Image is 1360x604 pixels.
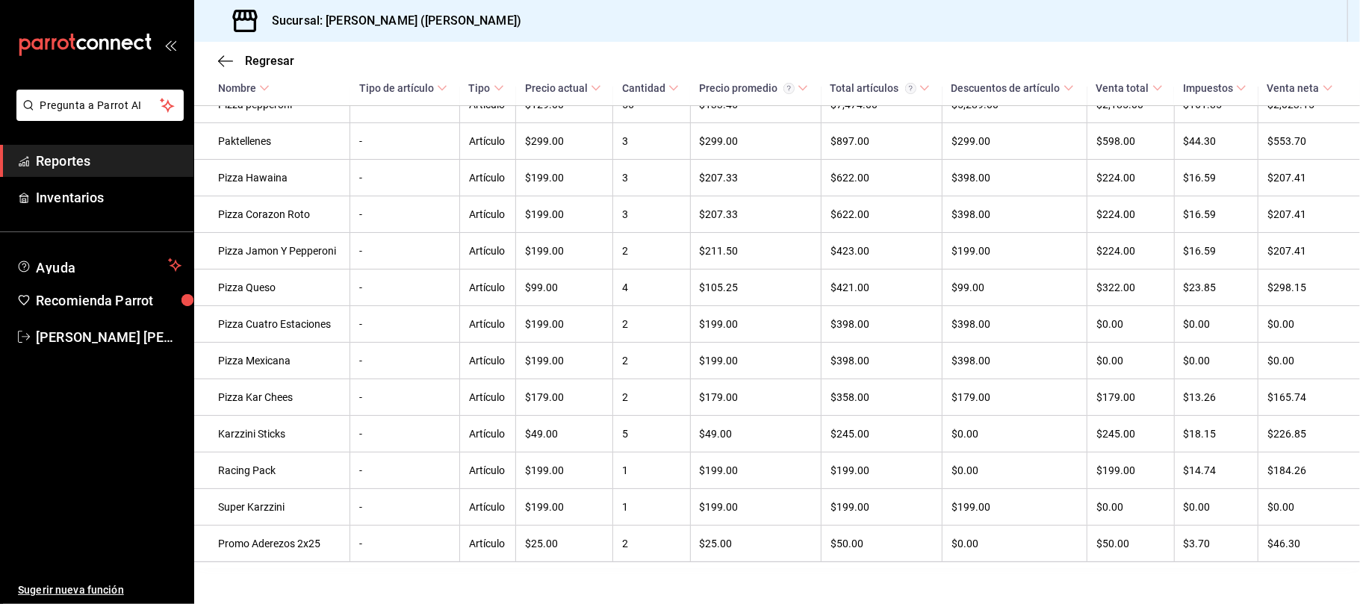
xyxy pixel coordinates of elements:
[460,270,516,306] td: Artículo
[516,196,613,233] td: $199.00
[822,526,943,562] td: $50.00
[36,290,181,311] span: Recomienda Parrot
[1258,270,1360,306] td: $298.15
[350,343,460,379] td: -
[822,123,943,160] td: $897.00
[245,54,294,68] span: Regresar
[613,196,690,233] td: 3
[350,196,460,233] td: -
[622,82,679,94] span: Cantidad
[1174,526,1258,562] td: $3.70
[1087,526,1175,562] td: $50.00
[1087,343,1175,379] td: $0.00
[460,452,516,489] td: Artículo
[516,270,613,306] td: $99.00
[690,526,821,562] td: $25.00
[194,123,350,160] td: Paktellenes
[1087,416,1175,452] td: $245.00
[460,160,516,196] td: Artículo
[194,270,350,306] td: Pizza Queso
[460,123,516,160] td: Artículo
[1258,379,1360,416] td: $165.74
[943,123,1087,160] td: $299.00
[359,82,447,94] span: Tipo de artículo
[613,416,690,452] td: 5
[350,233,460,270] td: -
[460,416,516,452] td: Artículo
[10,108,184,124] a: Pregunta a Parrot AI
[260,12,521,30] h3: Sucursal: [PERSON_NAME] ([PERSON_NAME])
[350,489,460,526] td: -
[350,123,460,160] td: -
[690,196,821,233] td: $207.33
[1183,82,1233,94] div: Impuestos
[613,160,690,196] td: 3
[1174,160,1258,196] td: $16.59
[822,416,943,452] td: $245.00
[622,82,665,94] div: Cantidad
[690,306,821,343] td: $199.00
[460,306,516,343] td: Artículo
[1174,270,1258,306] td: $23.85
[822,452,943,489] td: $199.00
[460,526,516,562] td: Artículo
[1174,123,1258,160] td: $44.30
[469,82,491,94] div: Tipo
[1174,379,1258,416] td: $13.26
[943,160,1087,196] td: $398.00
[1258,233,1360,270] td: $207.41
[469,82,504,94] span: Tipo
[1267,82,1320,94] div: Venta neta
[822,196,943,233] td: $622.00
[690,123,821,160] td: $299.00
[350,526,460,562] td: -
[194,526,350,562] td: Promo Aderezos 2x25
[822,160,943,196] td: $622.00
[36,187,181,208] span: Inventarios
[822,489,943,526] td: $199.00
[516,526,613,562] td: $25.00
[613,123,690,160] td: 3
[194,196,350,233] td: Pizza Corazon Roto
[1183,82,1246,94] span: Impuestos
[350,416,460,452] td: -
[943,343,1087,379] td: $398.00
[1174,452,1258,489] td: $14.74
[194,343,350,379] td: Pizza Mexicana
[1258,196,1360,233] td: $207.41
[1087,306,1175,343] td: $0.00
[699,82,808,94] span: Precio promedio
[194,306,350,343] td: Pizza Cuatro Estaciones
[951,82,1074,94] span: Descuentos de artículo
[460,233,516,270] td: Artículo
[36,327,181,347] span: [PERSON_NAME] [PERSON_NAME] [PERSON_NAME]
[1087,123,1175,160] td: $598.00
[943,489,1087,526] td: $199.00
[194,489,350,526] td: Super Karzzini
[1087,160,1175,196] td: $224.00
[1258,343,1360,379] td: $0.00
[690,416,821,452] td: $49.00
[822,270,943,306] td: $421.00
[613,489,690,526] td: 1
[943,233,1087,270] td: $199.00
[516,233,613,270] td: $199.00
[194,160,350,196] td: Pizza Hawaina
[1096,82,1163,94] span: Venta total
[613,306,690,343] td: 2
[164,39,176,51] button: open_drawer_menu
[613,233,690,270] td: 2
[194,233,350,270] td: Pizza Jamon Y Pepperoni
[613,343,690,379] td: 2
[460,379,516,416] td: Artículo
[218,82,270,94] span: Nombre
[822,343,943,379] td: $398.00
[822,233,943,270] td: $423.00
[1087,270,1175,306] td: $322.00
[525,82,588,94] div: Precio actual
[1258,452,1360,489] td: $184.26
[613,379,690,416] td: 2
[1087,196,1175,233] td: $224.00
[822,379,943,416] td: $358.00
[1258,123,1360,160] td: $553.70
